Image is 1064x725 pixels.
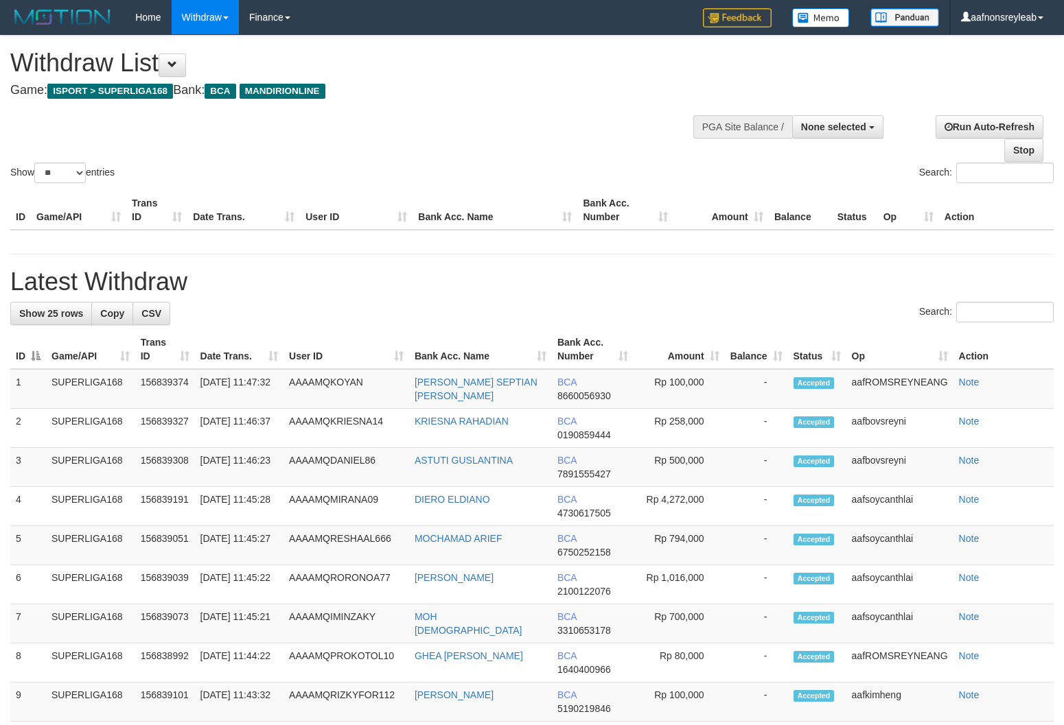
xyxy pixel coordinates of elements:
[557,390,611,401] span: Copy 8660056930 to clipboard
[46,330,135,369] th: Game/API: activate to sort column ascending
[195,448,284,487] td: [DATE] 11:46:23
[557,429,611,440] span: Copy 0190859444 to clipboard
[284,604,409,643] td: AAAAMQIMINZAKY
[794,651,835,663] span: Accepted
[195,409,284,448] td: [DATE] 11:46:37
[634,409,724,448] td: Rp 258,000
[634,643,724,682] td: Rp 80,000
[577,191,673,230] th: Bank Acc. Number
[195,643,284,682] td: [DATE] 11:44:22
[10,369,46,409] td: 1
[195,682,284,722] td: [DATE] 11:43:32
[10,268,1054,296] h1: Latest Withdraw
[557,586,611,597] span: Copy 2100122076 to clipboard
[557,703,611,714] span: Copy 5190219846 to clipboard
[959,650,980,661] a: Note
[801,121,866,132] span: None selected
[46,643,135,682] td: SUPERLIGA168
[135,526,195,565] td: 156839051
[959,533,980,544] a: Note
[284,330,409,369] th: User ID: activate to sort column ascending
[284,643,409,682] td: AAAAMQPROKOTOL10
[959,572,980,583] a: Note
[100,308,124,319] span: Copy
[135,330,195,369] th: Trans ID: activate to sort column ascending
[846,409,953,448] td: aafbovsreyni
[284,369,409,409] td: AAAAMQKOYAN
[794,612,835,623] span: Accepted
[10,565,46,604] td: 6
[557,689,577,700] span: BCA
[135,409,195,448] td: 156839327
[46,448,135,487] td: SUPERLIGA168
[19,308,83,319] span: Show 25 rows
[878,191,939,230] th: Op
[794,416,835,428] span: Accepted
[47,84,173,99] span: ISPORT > SUPERLIGA168
[195,526,284,565] td: [DATE] 11:45:27
[187,191,300,230] th: Date Trans.
[557,508,611,519] span: Copy 4730617505 to clipboard
[959,494,980,505] a: Note
[870,8,939,27] img: panduan.png
[132,302,170,325] a: CSV
[195,487,284,526] td: [DATE] 11:45:28
[673,191,769,230] th: Amount
[557,468,611,479] span: Copy 7891555427 to clipboard
[846,330,953,369] th: Op: activate to sort column ascending
[959,416,980,427] a: Note
[135,448,195,487] td: 156839308
[46,604,135,643] td: SUPERLIGA168
[46,409,135,448] td: SUPERLIGA168
[725,448,788,487] td: -
[557,416,577,427] span: BCA
[10,604,46,643] td: 7
[846,526,953,565] td: aafsoycanthlai
[919,163,1054,183] label: Search:
[846,565,953,604] td: aafsoycanthlai
[557,625,611,636] span: Copy 3310653178 to clipboard
[409,330,552,369] th: Bank Acc. Name: activate to sort column ascending
[415,494,490,505] a: DIERO ELDIANO
[725,330,788,369] th: Balance: activate to sort column ascending
[415,416,509,427] a: KRIESNA RAHADIAN
[919,302,1054,322] label: Search:
[10,487,46,526] td: 4
[205,84,235,99] span: BCA
[959,689,980,700] a: Note
[956,163,1054,183] input: Search:
[10,49,695,77] h1: Withdraw List
[634,487,724,526] td: Rp 4,272,000
[552,330,634,369] th: Bank Acc. Number: activate to sort column ascending
[415,455,513,466] a: ASTUTI GUSLANTINA
[725,565,788,604] td: -
[10,682,46,722] td: 9
[300,191,413,230] th: User ID
[135,604,195,643] td: 156839073
[195,565,284,604] td: [DATE] 11:45:22
[10,191,31,230] th: ID
[284,448,409,487] td: AAAAMQDANIEL86
[794,495,835,506] span: Accepted
[794,455,835,467] span: Accepted
[195,604,284,643] td: [DATE] 11:45:21
[46,487,135,526] td: SUPERLIGA168
[135,682,195,722] td: 156839101
[10,526,46,565] td: 5
[557,664,611,675] span: Copy 1640400966 to clipboard
[634,682,724,722] td: Rp 100,000
[769,191,832,230] th: Balance
[415,572,494,583] a: [PERSON_NAME]
[794,534,835,545] span: Accepted
[703,8,772,27] img: Feedback.jpg
[792,115,883,139] button: None selected
[557,455,577,466] span: BCA
[415,650,523,661] a: GHEA [PERSON_NAME]
[135,565,195,604] td: 156839039
[135,369,195,409] td: 156839374
[135,487,195,526] td: 156839191
[415,377,537,401] a: [PERSON_NAME] SEPTIAN [PERSON_NAME]
[557,572,577,583] span: BCA
[788,330,846,369] th: Status: activate to sort column ascending
[846,643,953,682] td: aafROMSREYNEANG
